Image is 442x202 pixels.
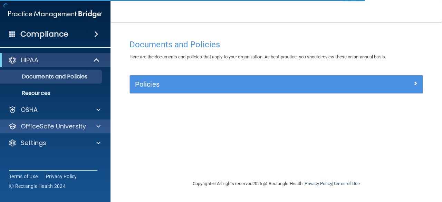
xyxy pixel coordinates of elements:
img: PMB logo [8,7,102,21]
iframe: Drift Widget Chat Controller [323,153,434,181]
a: OfficeSafe University [8,122,100,131]
a: Terms of Use [9,173,38,180]
div: Copyright © All rights reserved 2025 @ Rectangle Health | | [150,173,402,195]
p: Settings [21,139,46,147]
a: Privacy Policy [46,173,77,180]
p: Documents and Policies [4,73,99,80]
span: Ⓒ Rectangle Health 2024 [9,183,66,190]
h5: Policies [135,80,344,88]
a: Terms of Use [333,181,360,186]
span: Here are the documents and policies that apply to your organization. As best practice, you should... [129,54,386,59]
a: Policies [135,79,417,90]
p: OSHA [21,106,38,114]
h4: Documents and Policies [129,40,423,49]
a: Privacy Policy [305,181,332,186]
p: Resources [4,90,99,97]
a: Settings [8,139,100,147]
a: HIPAA [8,56,100,64]
p: OfficeSafe University [21,122,86,131]
a: OSHA [8,106,100,114]
p: HIPAA [21,56,38,64]
h4: Compliance [20,29,68,39]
